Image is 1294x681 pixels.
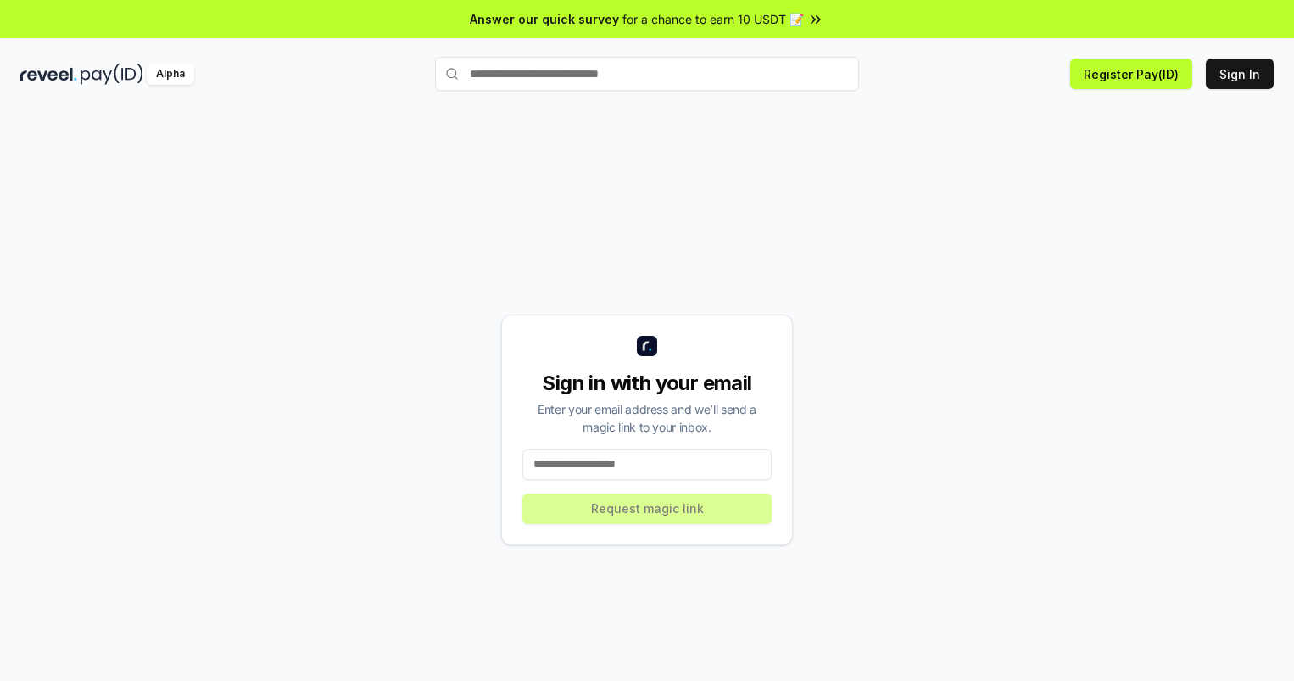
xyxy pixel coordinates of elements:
button: Sign In [1206,59,1274,89]
span: for a chance to earn 10 USDT 📝 [622,10,804,28]
img: pay_id [81,64,143,85]
div: Alpha [147,64,194,85]
span: Answer our quick survey [470,10,619,28]
div: Sign in with your email [522,370,772,397]
img: logo_small [637,336,657,356]
button: Register Pay(ID) [1070,59,1192,89]
img: reveel_dark [20,64,77,85]
div: Enter your email address and we’ll send a magic link to your inbox. [522,400,772,436]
